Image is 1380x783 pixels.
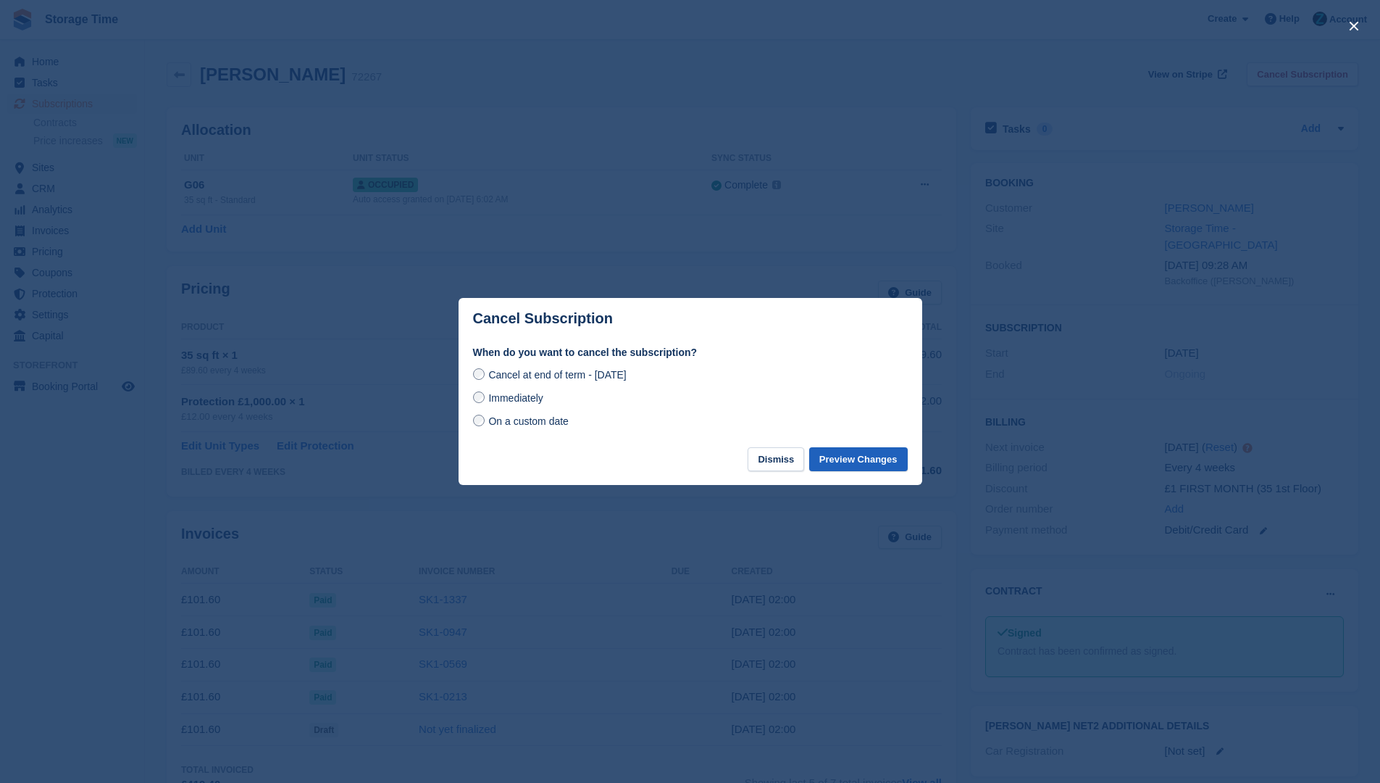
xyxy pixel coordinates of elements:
[473,391,485,403] input: Immediately
[809,447,908,471] button: Preview Changes
[488,392,543,404] span: Immediately
[473,310,613,327] p: Cancel Subscription
[473,415,485,426] input: On a custom date
[473,345,908,360] label: When do you want to cancel the subscription?
[1342,14,1366,38] button: close
[748,447,804,471] button: Dismiss
[473,368,485,380] input: Cancel at end of term - [DATE]
[488,369,626,381] span: Cancel at end of term - [DATE]
[488,415,569,427] span: On a custom date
